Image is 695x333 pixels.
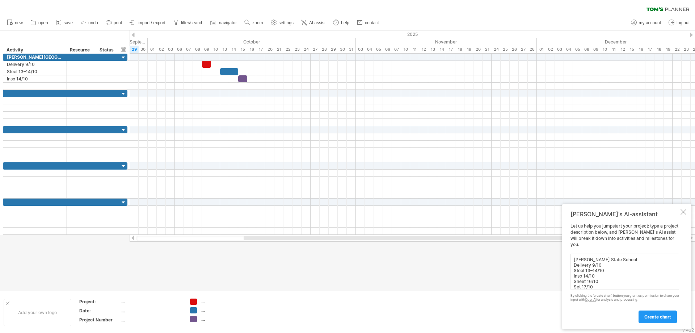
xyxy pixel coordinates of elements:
div: By clicking the 'create chart' button you grant us permission to share your input with for analys... [570,294,679,302]
div: Tuesday, 25 November 2025 [501,46,510,53]
div: Tuesday, 7 October 2025 [184,46,193,53]
div: .... [201,299,240,305]
div: Delivery 9/10 [7,61,63,68]
div: Activity [7,46,62,54]
div: Friday, 5 December 2025 [573,46,582,53]
span: contact [365,20,379,25]
span: AI assist [309,20,325,25]
div: Let us help you jumpstart your project: type a project description below, and [PERSON_NAME]'s AI ... [570,223,679,323]
div: Monday, 24 November 2025 [492,46,501,53]
a: contact [355,18,381,28]
div: Resource [70,46,92,54]
div: Wednesday, 29 October 2025 [329,46,338,53]
div: Friday, 28 November 2025 [528,46,537,53]
div: Friday, 21 November 2025 [483,46,492,53]
span: log out [677,20,690,25]
div: Status [100,46,115,54]
div: Friday, 7 November 2025 [392,46,401,53]
div: [PERSON_NAME][GEOGRAPHIC_DATA] [7,54,63,61]
span: import / export [138,20,165,25]
div: Monday, 10 November 2025 [401,46,410,53]
div: Tuesday, 21 October 2025 [274,46,283,53]
div: Thursday, 13 November 2025 [428,46,437,53]
div: Steel 13–14/10 [7,68,63,75]
div: Wednesday, 8 October 2025 [193,46,202,53]
span: open [38,20,48,25]
div: Thursday, 23 October 2025 [292,46,302,53]
a: AI assist [299,18,328,28]
div: Friday, 14 November 2025 [437,46,446,53]
div: Thursday, 11 December 2025 [609,46,618,53]
div: Wednesday, 1 October 2025 [148,46,157,53]
div: Thursday, 27 November 2025 [519,46,528,53]
div: .... [201,316,240,322]
div: Friday, 31 October 2025 [347,46,356,53]
span: navigator [219,20,237,25]
a: filter/search [171,18,206,28]
div: Wednesday, 3 December 2025 [555,46,564,53]
div: Friday, 24 October 2025 [302,46,311,53]
div: Monday, 27 October 2025 [311,46,320,53]
div: Inso 14/10 [7,75,63,82]
div: Tuesday, 11 November 2025 [410,46,419,53]
div: Wednesday, 5 November 2025 [374,46,383,53]
div: v 422 [682,327,694,333]
div: .... [121,299,181,305]
span: help [341,20,349,25]
span: print [114,20,122,25]
div: Tuesday, 16 December 2025 [636,46,645,53]
div: Tuesday, 23 December 2025 [682,46,691,53]
div: Thursday, 9 October 2025 [202,46,211,53]
span: settings [279,20,294,25]
span: new [15,20,23,25]
a: undo [79,18,100,28]
div: Thursday, 30 October 2025 [338,46,347,53]
a: my account [629,18,663,28]
div: Tuesday, 30 September 2025 [139,46,148,53]
div: Thursday, 16 October 2025 [247,46,256,53]
div: Thursday, 6 November 2025 [383,46,392,53]
div: Monday, 22 December 2025 [673,46,682,53]
div: .... [121,317,181,323]
div: October 2025 [148,38,356,46]
span: save [64,20,73,25]
span: undo [88,20,98,25]
div: Tuesday, 2 December 2025 [546,46,555,53]
a: settings [269,18,296,28]
span: zoom [252,20,263,25]
div: Wednesday, 10 December 2025 [600,46,609,53]
div: Monday, 17 November 2025 [446,46,455,53]
div: Monday, 1 December 2025 [537,46,546,53]
div: Thursday, 18 December 2025 [654,46,664,53]
div: Tuesday, 28 October 2025 [320,46,329,53]
span: create chart [644,314,671,320]
div: Tuesday, 4 November 2025 [365,46,374,53]
div: Thursday, 2 October 2025 [157,46,166,53]
span: my account [639,20,661,25]
div: Monday, 15 December 2025 [627,46,636,53]
div: .... [121,308,181,314]
div: Tuesday, 18 November 2025 [455,46,464,53]
a: help [331,18,351,28]
a: open [29,18,50,28]
div: Monday, 8 December 2025 [582,46,591,53]
div: Monday, 13 October 2025 [220,46,229,53]
a: OpenAI [585,297,596,301]
a: zoom [243,18,265,28]
a: print [104,18,124,28]
div: Date: [79,308,119,314]
a: new [5,18,25,28]
div: Monday, 6 October 2025 [175,46,184,53]
div: Friday, 3 October 2025 [166,46,175,53]
a: navigator [209,18,239,28]
span: filter/search [181,20,203,25]
a: create chart [639,311,677,323]
div: Thursday, 4 December 2025 [564,46,573,53]
div: Tuesday, 14 October 2025 [229,46,238,53]
div: November 2025 [356,38,537,46]
div: Thursday, 20 November 2025 [473,46,483,53]
div: Tuesday, 9 December 2025 [591,46,600,53]
div: Monday, 29 September 2025 [130,46,139,53]
div: Project Number [79,317,119,323]
div: Wednesday, 17 December 2025 [645,46,654,53]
